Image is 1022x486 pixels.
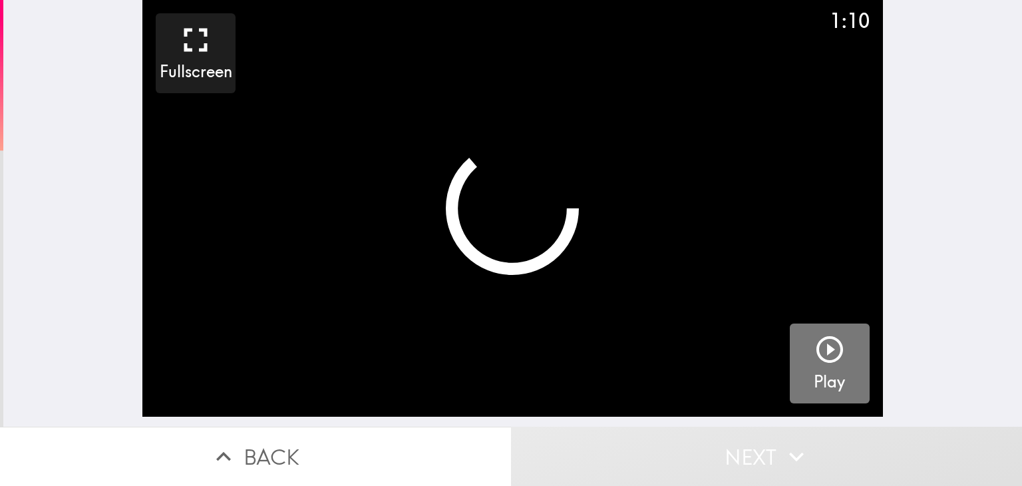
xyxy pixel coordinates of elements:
[511,427,1022,486] button: Next
[156,13,236,93] button: Fullscreen
[814,371,845,393] h5: Play
[790,324,870,403] button: Play
[830,7,870,35] div: 1:10
[160,61,232,83] h5: Fullscreen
